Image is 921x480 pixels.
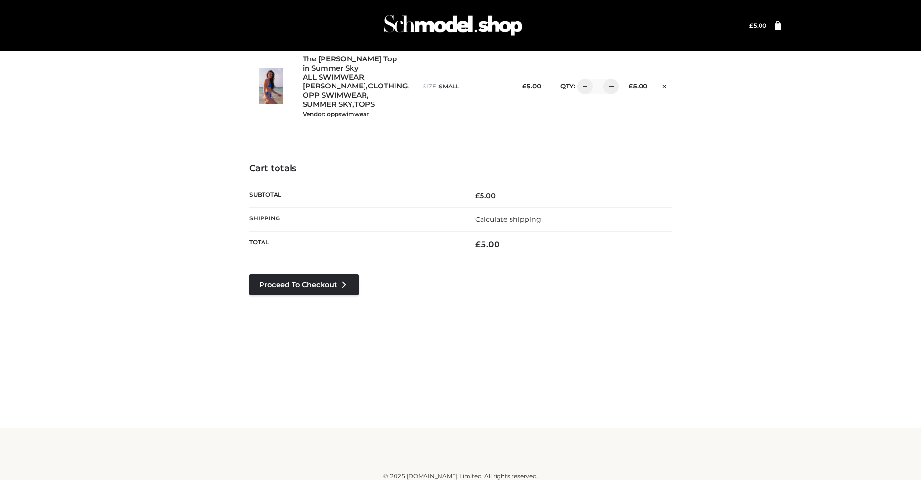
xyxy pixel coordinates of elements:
th: Total [249,232,461,257]
span: £ [749,22,753,29]
img: Schmodel Admin 964 [380,6,526,44]
a: OPP SWIMWEAR [303,91,367,100]
a: £5.00 [749,22,766,29]
a: TOPS [354,100,375,109]
h4: Cart totals [249,163,672,174]
th: Subtotal [249,184,461,207]
a: Calculate shipping [475,215,541,224]
small: Vendor: oppswimwear [303,110,369,117]
a: [PERSON_NAME] [303,82,366,91]
a: The [PERSON_NAME] Top in Summer Sky [303,55,402,73]
a: ALL SWIMWEAR [303,73,364,82]
bdi: 5.00 [749,22,766,29]
bdi: 5.00 [475,191,496,200]
bdi: 5.00 [475,239,500,249]
span: £ [629,82,633,90]
bdi: 5.00 [522,82,541,90]
a: SUMMER SKY [303,100,352,109]
a: Proceed to Checkout [249,274,359,295]
span: SMALL [439,83,459,90]
div: , , , , , [303,55,413,118]
bdi: 5.00 [629,82,647,90]
th: Shipping [249,208,461,232]
div: QTY: [551,79,612,94]
span: £ [475,239,481,249]
span: £ [522,82,526,90]
a: CLOTHING [368,82,408,91]
span: £ [475,191,480,200]
p: size : [423,82,506,91]
a: Remove this item [657,79,672,91]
